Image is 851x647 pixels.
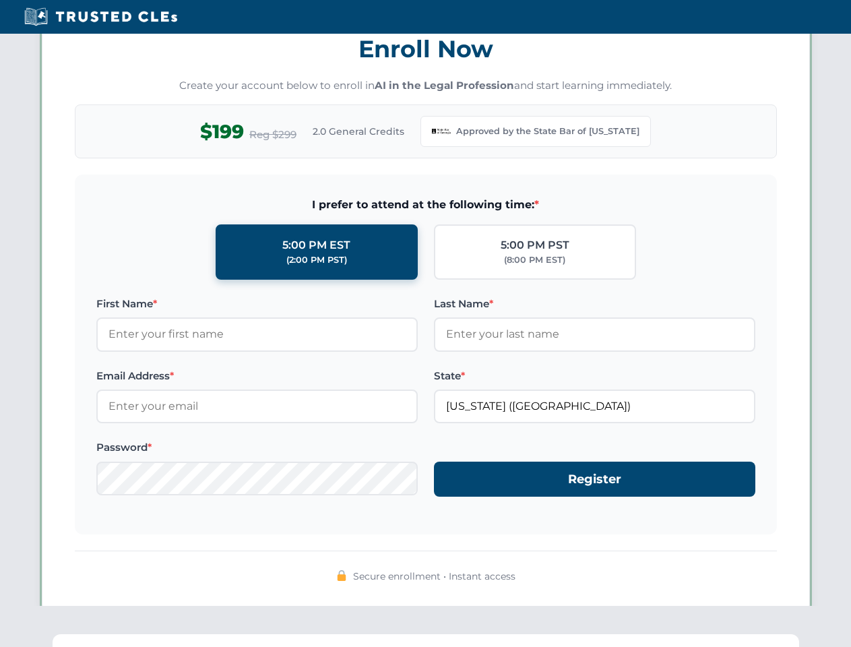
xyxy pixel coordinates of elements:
[375,79,514,92] strong: AI in the Legal Profession
[456,125,639,138] span: Approved by the State Bar of [US_STATE]
[313,124,404,139] span: 2.0 General Credits
[96,439,418,456] label: Password
[336,570,347,581] img: 🔒
[282,237,350,254] div: 5:00 PM EST
[434,296,755,312] label: Last Name
[434,462,755,497] button: Register
[96,296,418,312] label: First Name
[75,78,777,94] p: Create your account below to enroll in and start learning immediately.
[501,237,569,254] div: 5:00 PM PST
[432,122,451,141] img: Georgia Bar
[434,368,755,384] label: State
[75,28,777,70] h3: Enroll Now
[200,117,244,147] span: $199
[249,127,296,143] span: Reg $299
[96,368,418,384] label: Email Address
[353,569,515,584] span: Secure enrollment • Instant access
[434,390,755,423] input: Georgia (GA)
[96,317,418,351] input: Enter your first name
[96,390,418,423] input: Enter your email
[20,7,181,27] img: Trusted CLEs
[504,253,565,267] div: (8:00 PM EST)
[434,317,755,351] input: Enter your last name
[286,253,347,267] div: (2:00 PM PST)
[96,196,755,214] span: I prefer to attend at the following time:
